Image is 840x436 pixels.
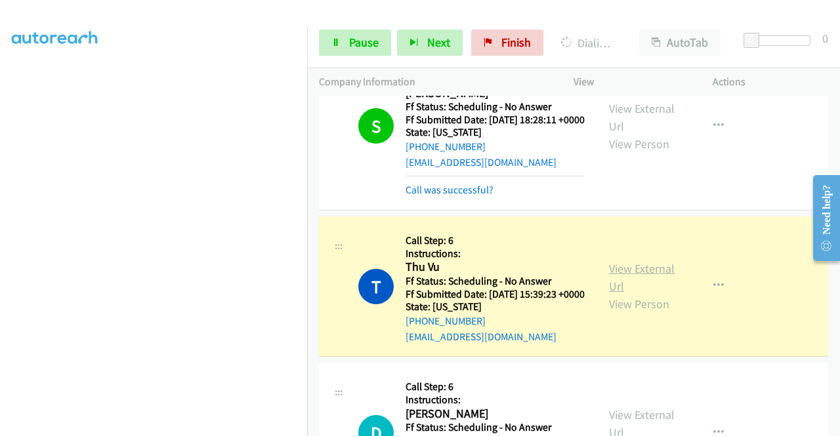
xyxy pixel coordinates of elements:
[397,30,463,56] button: Next
[406,300,585,313] h5: State: [US_STATE]
[609,261,675,294] a: View External Url
[406,100,585,113] h5: Ff Status: Scheduling - No Answer
[406,113,585,127] h5: Ff Submitted Date: [DATE] 18:28:11 +0000
[609,136,669,151] a: View Person
[713,74,828,90] p: Actions
[561,34,616,52] p: Dialing Thu Vu
[406,247,585,260] h5: Instructions:
[427,35,450,50] span: Next
[750,35,810,46] div: Delay between calls (in seconds)
[822,30,828,47] div: 0
[406,288,585,301] h5: Ff Submitted Date: [DATE] 15:39:23 +0000
[803,166,840,270] iframe: Resource Center
[406,184,493,196] a: Call was successful?
[406,234,585,247] h5: Call Step: 6
[406,260,581,275] h2: Thu Vu
[406,330,556,343] a: [EMAIL_ADDRESS][DOMAIN_NAME]
[406,275,585,288] h5: Ff Status: Scheduling - No Answer
[406,126,585,139] h5: State: [US_STATE]
[471,30,543,56] a: Finish
[639,30,721,56] button: AutoTab
[319,30,391,56] a: Pause
[609,101,675,134] a: View External Url
[406,393,585,406] h5: Instructions:
[406,140,486,153] a: [PHONE_NUMBER]
[406,380,585,393] h5: Call Step: 6
[501,35,531,50] span: Finish
[609,296,669,311] a: View Person
[349,35,379,50] span: Pause
[406,406,581,422] h2: [PERSON_NAME]
[319,74,550,90] p: Company Information
[358,108,394,144] h1: S
[406,421,585,434] h5: Ff Status: Scheduling - No Answer
[406,156,556,168] a: [EMAIL_ADDRESS][DOMAIN_NAME]
[574,74,689,90] p: View
[406,315,486,327] a: [PHONE_NUMBER]
[358,269,394,304] h1: T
